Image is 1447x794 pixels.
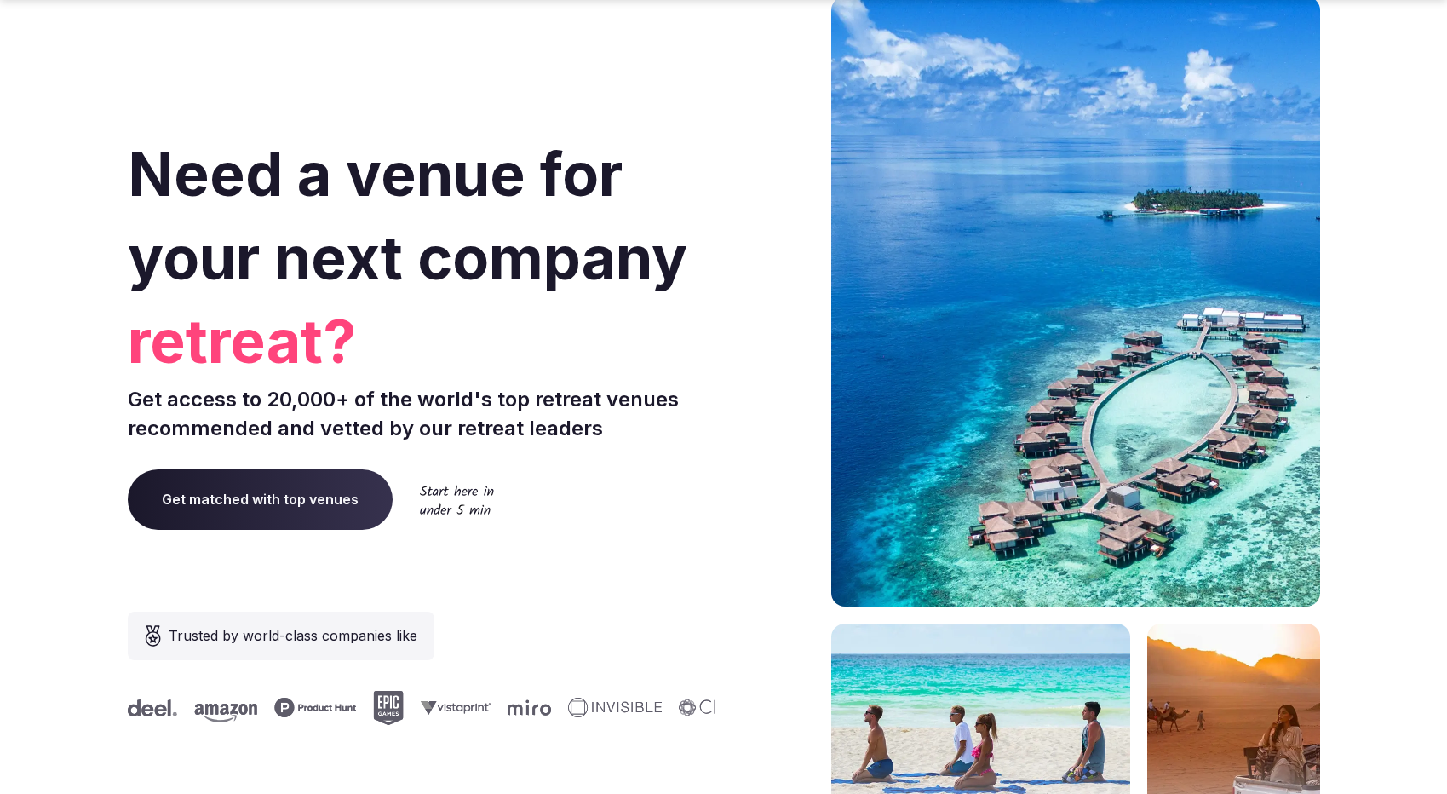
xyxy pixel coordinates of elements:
svg: Epic Games company logo [373,691,404,725]
span: Need a venue for your next company [128,138,687,294]
span: Trusted by world-class companies like [169,625,417,646]
svg: Invisible company logo [568,698,662,718]
img: Start here in under 5 min [420,485,494,515]
span: retreat? [128,300,717,383]
a: Get matched with top venues [128,469,393,529]
svg: Miro company logo [508,699,551,716]
svg: Deel company logo [128,699,177,716]
p: Get access to 20,000+ of the world's top retreat venues recommended and vetted by our retreat lea... [128,385,717,442]
svg: Vistaprint company logo [421,700,491,715]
